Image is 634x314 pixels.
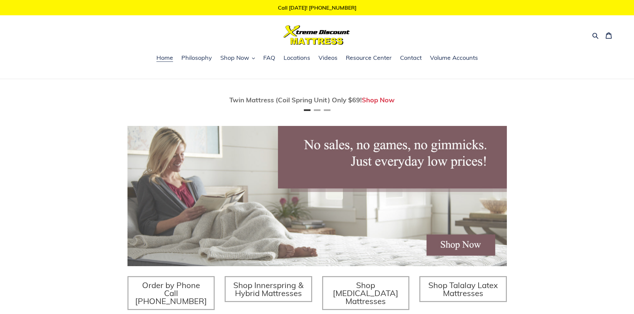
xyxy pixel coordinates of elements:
button: Page 1 [304,109,311,111]
a: Locations [280,53,314,63]
span: Philosophy [181,54,212,62]
span: Resource Center [346,54,392,62]
a: Videos [315,53,341,63]
img: herobannermay2022-1652879215306_1200x.jpg [127,126,507,266]
a: Shop Now [362,96,395,104]
span: Shop Now [220,54,249,62]
a: Volume Accounts [427,53,481,63]
span: Order by Phone Call [PHONE_NUMBER] [135,280,207,306]
a: Contact [397,53,425,63]
a: Shop [MEDICAL_DATA] Mattresses [322,276,410,310]
span: Home [156,54,173,62]
a: Home [153,53,176,63]
button: Shop Now [217,53,258,63]
span: Shop Innerspring & Hybrid Mattresses [233,280,304,298]
a: Resource Center [342,53,395,63]
span: Volume Accounts [430,54,478,62]
a: FAQ [260,53,279,63]
span: Contact [400,54,422,62]
span: Videos [318,54,337,62]
span: Locations [284,54,310,62]
a: Order by Phone Call [PHONE_NUMBER] [127,276,215,310]
img: Xtreme Discount Mattress [284,25,350,45]
span: Twin Mattress (Coil Spring Unit) Only $69! [229,96,362,104]
button: Page 2 [314,109,320,111]
a: Shop Talalay Latex Mattresses [419,276,507,302]
a: Philosophy [178,53,215,63]
span: Shop [MEDICAL_DATA] Mattresses [333,280,398,306]
span: Shop Talalay Latex Mattresses [428,280,498,298]
span: FAQ [263,54,275,62]
button: Page 3 [324,109,330,111]
a: Shop Innerspring & Hybrid Mattresses [225,276,312,302]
